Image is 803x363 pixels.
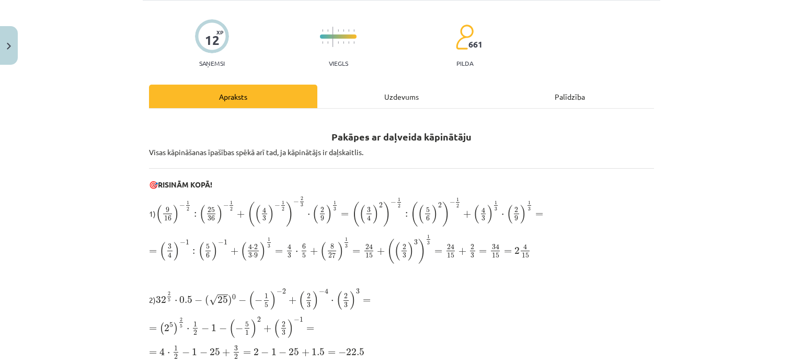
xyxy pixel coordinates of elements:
span: 2 [438,203,442,208]
span: − [319,289,325,295]
span: 4 [325,289,328,295]
span: ⋅ [187,328,189,331]
span: 3 [495,207,497,211]
span: − [274,203,280,208]
span: 3 [403,253,406,258]
span: ⋅ [307,214,310,217]
img: icon-short-line-57e1e144782c952c97e751825c79c345078a6d821885a25fce030b3d8c18986b.svg [327,29,328,32]
span: 24 [447,244,454,250]
span: ⋅ [501,214,504,217]
span: ( [247,202,255,227]
span: 3 [344,302,348,308]
span: 2 [282,289,286,294]
img: icon-long-line-d9ea69661e0d244f92f715978eff75569469978d946b2353a9bb055b3ed8787d.svg [332,27,334,47]
span: ) [217,205,223,224]
span: 1 [186,240,189,245]
span: 15 [365,253,373,258]
span: 8 [330,244,334,249]
span: = [352,250,360,254]
span: 3 [367,207,371,213]
b: RISINĀM KOPĀ! [158,180,212,189]
span: 9 [320,216,324,221]
span: 25 [208,207,215,213]
span: 6 [302,244,306,249]
span: 2 [230,207,233,210]
span: 2 [471,244,474,250]
span: 3 [307,302,311,308]
span: ) [326,205,332,224]
span: 3 [168,244,171,249]
span: ⋅ [252,255,254,257]
span: 1 [334,201,336,204]
span: ( [240,242,247,261]
span: 5 [302,253,306,258]
span: = [149,250,157,254]
span: 5 [180,324,182,328]
span: ) [487,205,494,224]
span: ) [174,242,180,261]
p: Visas kāpināšanas īpašības spēkā arī tad, ja kāpinātājs ir daļskaitlis. [149,147,654,158]
span: 3 [528,207,531,211]
span: 3 [288,253,291,258]
span: + [289,297,296,304]
span: ( [205,295,209,306]
span: 2 [456,204,459,207]
span: 2 [187,207,189,210]
img: icon-short-line-57e1e144782c952c97e751825c79c345078a6d821885a25fce030b3d8c18986b.svg [348,41,349,44]
span: 1 [265,294,268,299]
span: 3 [481,216,485,221]
span: 3 [356,289,360,294]
img: icon-short-line-57e1e144782c952c97e751825c79c345078a6d821885a25fce030b3d8c18986b.svg [348,29,349,32]
span: 1 [230,201,233,204]
span: ( [312,205,318,224]
div: Uzdevums [317,85,486,108]
span: 3 [427,241,430,244]
span: : [192,249,195,254]
span: + [302,349,309,356]
span: 25 [217,296,228,303]
span: = [535,213,543,217]
span: + [458,248,466,255]
span: ( [507,205,513,224]
span: ( [352,202,359,227]
p: pilda [456,60,473,67]
span: 4 [367,216,371,221]
span: ( [229,319,235,338]
span: ( [418,205,424,224]
p: Viegls [329,60,348,67]
span: 2 [164,324,169,332]
span: − [261,349,269,356]
span: 1 [174,346,178,351]
span: XP [216,29,223,35]
span: − [218,240,224,245]
span: ) [286,202,293,227]
span: 1 [282,201,284,204]
span: 3 [282,330,285,335]
span: 4 [262,207,266,213]
span: ( [410,202,418,227]
span: 2 [514,207,518,213]
span: 2 [168,292,170,296]
span: ) [212,242,218,261]
span: + [222,349,230,356]
span: 24 [365,244,373,250]
span: = [328,351,336,355]
span: ) [174,322,178,335]
img: icon-short-line-57e1e144782c952c97e751825c79c345078a6d821885a25fce030b3d8c18986b.svg [343,41,344,44]
span: 661 [468,40,483,49]
span: 1 [271,348,277,356]
span: − [182,349,190,356]
span: ) [432,205,438,224]
span: − [255,297,262,304]
span: 25 [210,348,220,356]
span: : [405,212,408,217]
span: 2 [403,244,406,250]
span: 1 [345,238,348,241]
span: + [263,325,271,332]
span: 1 [528,201,531,204]
span: 9 [166,207,169,213]
span: = [434,250,442,254]
span: 3 [268,244,270,248]
span: + [231,248,238,255]
span: ( [273,319,280,338]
